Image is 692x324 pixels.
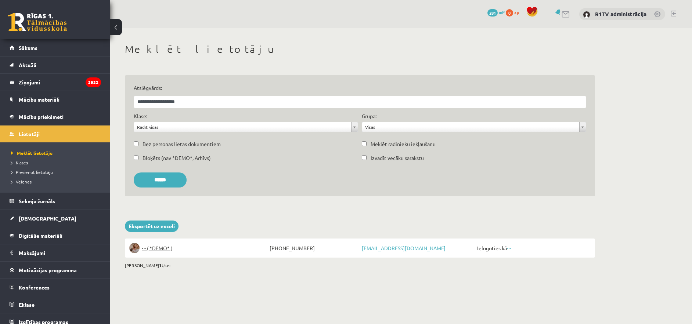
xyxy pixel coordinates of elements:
[371,154,424,162] label: Izvadīt vecāku sarakstu
[10,279,101,296] a: Konferences
[86,77,101,87] i: 3932
[125,43,595,55] h1: Meklēt lietotāju
[10,227,101,244] a: Digitālie materiāli
[11,150,103,156] a: Meklēt lietotāju
[362,112,376,120] label: Grupa:
[19,232,62,239] span: Digitālie materiāli
[499,9,505,15] span: mP
[19,131,40,137] span: Lietotāji
[595,10,646,18] a: R1TV administrācija
[10,210,101,227] a: [DEMOGRAPHIC_DATA]
[19,284,50,291] span: Konferences
[487,9,498,17] span: 281
[125,221,179,232] a: Eksportēt uz exceli
[475,243,591,253] span: Ielogoties kā
[506,9,523,15] a: 0 xp
[11,178,103,185] a: Veidnes
[143,140,221,148] label: Bez personas lietas dokumentiem
[143,154,211,162] label: Bloķēts (nav *DEMO*, Arhīvs)
[129,243,140,253] img: - -
[134,122,358,132] a: Rādīt visas
[583,11,590,18] img: R1TV administrācija
[362,245,446,251] a: [EMAIL_ADDRESS][DOMAIN_NAME]
[11,169,103,175] a: Pievienot lietotāju
[142,243,172,253] span: - - ( *DEMO* )
[11,159,103,166] a: Klases
[19,244,101,261] legend: Maksājumi
[514,9,519,15] span: xp
[506,9,513,17] span: 0
[362,122,586,132] a: Visas
[125,262,595,269] div: [PERSON_NAME] User
[19,113,64,120] span: Mācību priekšmeti
[19,215,76,222] span: [DEMOGRAPHIC_DATA]
[19,267,77,273] span: Motivācijas programma
[10,193,101,210] a: Sekmju žurnāls
[268,243,360,253] span: [PHONE_NUMBER]
[19,96,60,103] span: Mācību materiāli
[11,160,28,165] span: Klases
[371,140,436,148] label: Meklēt radinieku iekļaušanu
[19,44,37,51] span: Sākums
[10,125,101,142] a: Lietotāji
[10,244,101,261] a: Maksājumi
[19,301,35,308] span: Eklase
[19,62,36,68] span: Aktuāli
[10,39,101,56] a: Sākums
[129,243,268,253] a: - - ( *DEMO* )
[134,84,586,92] label: Atslēgvārds:
[19,198,55,204] span: Sekmju žurnāls
[159,262,162,268] b: 1
[137,122,348,132] span: Rādīt visas
[10,262,101,279] a: Motivācijas programma
[10,74,101,91] a: Ziņojumi3932
[507,245,511,251] a: - -
[10,108,101,125] a: Mācību priekšmeti
[11,169,53,175] span: Pievienot lietotāju
[365,122,576,132] span: Visas
[19,74,101,91] legend: Ziņojumi
[10,57,101,73] a: Aktuāli
[10,296,101,313] a: Eklase
[487,9,505,15] a: 281 mP
[11,150,53,156] span: Meklēt lietotāju
[10,91,101,108] a: Mācību materiāli
[134,112,147,120] label: Klase:
[11,179,32,185] span: Veidnes
[8,13,67,31] a: Rīgas 1. Tālmācības vidusskola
